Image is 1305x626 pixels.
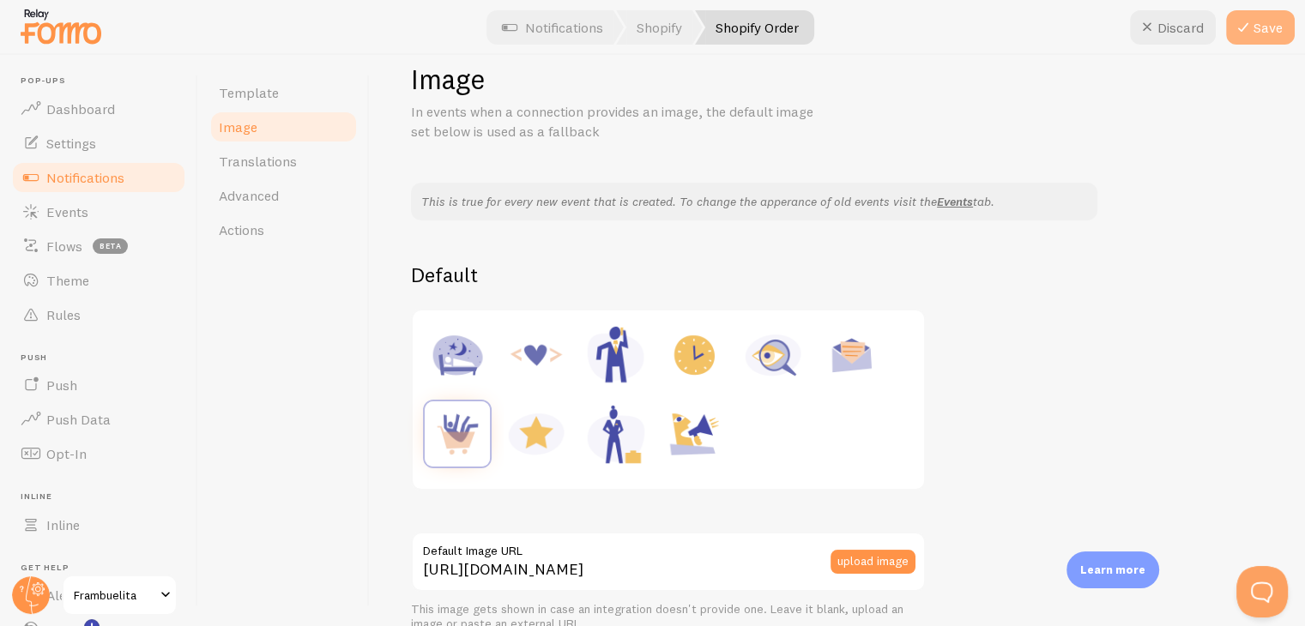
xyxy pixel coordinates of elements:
[425,401,490,466] img: Purchase
[10,229,187,263] a: Flows beta
[21,491,187,503] span: Inline
[411,262,1264,288] h2: Default
[504,401,569,466] img: Rating
[208,144,359,178] a: Translations
[583,322,648,388] img: Male Executive
[219,221,264,238] span: Actions
[411,62,1264,97] h1: Image
[219,187,279,204] span: Advanced
[93,238,128,254] span: beta
[504,322,569,388] img: Code
[208,213,359,247] a: Actions
[18,4,104,48] img: fomo-relay-logo-orange.svg
[21,352,187,364] span: Push
[411,102,823,141] p: In events when a connection provides an image, the default image set below is used as a fallback
[411,532,926,561] label: Default Image URL
[10,126,187,160] a: Settings
[10,92,187,126] a: Dashboard
[10,368,187,402] a: Push
[208,178,359,213] a: Advanced
[1066,551,1159,588] div: Learn more
[10,436,187,471] a: Opt-In
[819,322,885,388] img: Newsletter
[10,263,187,298] a: Theme
[62,575,178,616] a: Frambuelita
[425,322,490,388] img: Accommodation
[46,238,82,255] span: Flows
[583,401,648,466] img: Female Executive
[662,322,727,388] img: Appointment
[46,376,77,394] span: Push
[21,563,187,574] span: Get Help
[10,402,187,436] a: Push Data
[219,84,279,101] span: Template
[10,508,187,542] a: Inline
[937,194,973,209] a: Events
[10,298,187,332] a: Rules
[46,445,87,462] span: Opt-In
[421,193,1087,210] p: This is true for every new event that is created. To change the apperance of old events visit the...
[46,169,124,186] span: Notifications
[46,203,88,220] span: Events
[1080,562,1145,578] p: Learn more
[662,401,727,466] img: Shoutout
[740,322,806,388] img: Inquiry
[46,100,115,117] span: Dashboard
[21,75,187,87] span: Pop-ups
[1236,566,1288,617] iframe: Help Scout Beacon - Open
[10,160,187,195] a: Notifications
[219,118,257,135] span: Image
[46,411,111,428] span: Push Data
[46,135,96,152] span: Settings
[10,195,187,229] a: Events
[208,110,359,144] a: Image
[46,272,89,289] span: Theme
[74,585,155,605] span: Frambuelita
[831,550,915,574] button: upload image
[219,153,297,170] span: Translations
[46,306,81,323] span: Rules
[46,516,80,533] span: Inline
[208,75,359,110] a: Template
